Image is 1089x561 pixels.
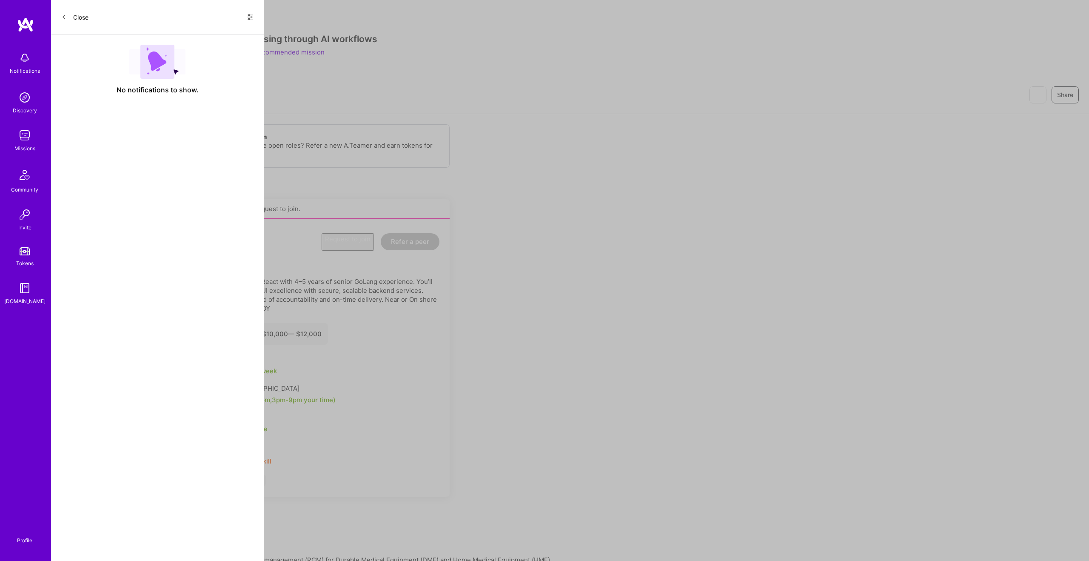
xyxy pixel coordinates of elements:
img: bell [16,49,33,66]
img: logo [17,17,34,32]
a: Profile [14,527,35,544]
img: Community [14,165,35,185]
div: Profile [17,536,32,544]
span: No notifications to show. [117,86,199,94]
img: tokens [20,247,30,255]
div: Missions [14,144,35,153]
div: [DOMAIN_NAME] [4,297,46,306]
div: Discovery [13,106,37,115]
div: Invite [18,223,31,232]
img: discovery [16,89,33,106]
div: Community [11,185,38,194]
button: Close [61,10,88,24]
div: Notifications [10,66,40,75]
img: teamwork [16,127,33,144]
img: empty [129,45,185,79]
img: Invite [16,206,33,223]
div: Tokens [16,259,34,268]
img: guide book [16,280,33,297]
